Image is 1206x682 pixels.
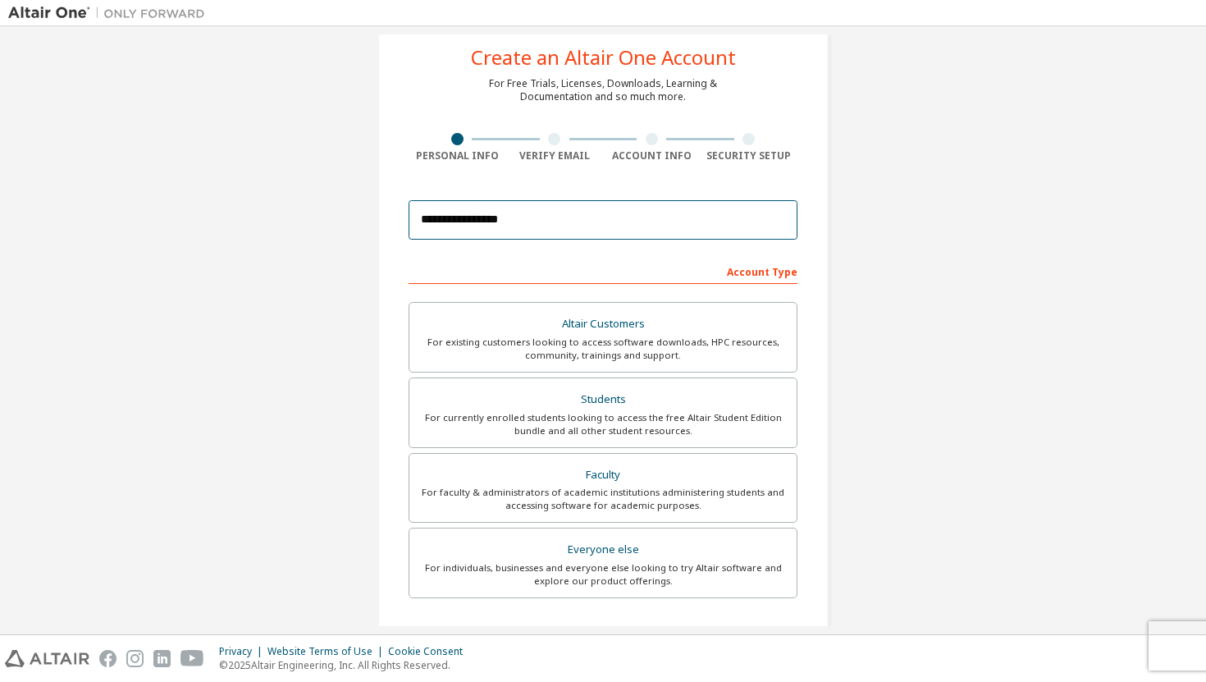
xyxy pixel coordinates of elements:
[99,650,116,667] img: facebook.svg
[409,149,506,162] div: Personal Info
[603,149,701,162] div: Account Info
[153,650,171,667] img: linkedin.svg
[419,336,787,362] div: For existing customers looking to access software downloads, HPC resources, community, trainings ...
[126,650,144,667] img: instagram.svg
[419,464,787,487] div: Faculty
[388,645,473,658] div: Cookie Consent
[419,486,787,512] div: For faculty & administrators of academic institutions administering students and accessing softwa...
[8,5,213,21] img: Altair One
[419,411,787,437] div: For currently enrolled students looking to access the free Altair Student Edition bundle and all ...
[267,645,388,658] div: Website Terms of Use
[219,658,473,672] p: © 2025 Altair Engineering, Inc. All Rights Reserved.
[419,388,787,411] div: Students
[5,650,89,667] img: altair_logo.svg
[506,149,604,162] div: Verify Email
[419,561,787,588] div: For individuals, businesses and everyone else looking to try Altair software and explore our prod...
[489,77,717,103] div: For Free Trials, Licenses, Downloads, Learning & Documentation and so much more.
[180,650,204,667] img: youtube.svg
[471,48,736,67] div: Create an Altair One Account
[409,623,797,649] div: Your Profile
[419,313,787,336] div: Altair Customers
[701,149,798,162] div: Security Setup
[419,538,787,561] div: Everyone else
[219,645,267,658] div: Privacy
[409,258,797,284] div: Account Type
